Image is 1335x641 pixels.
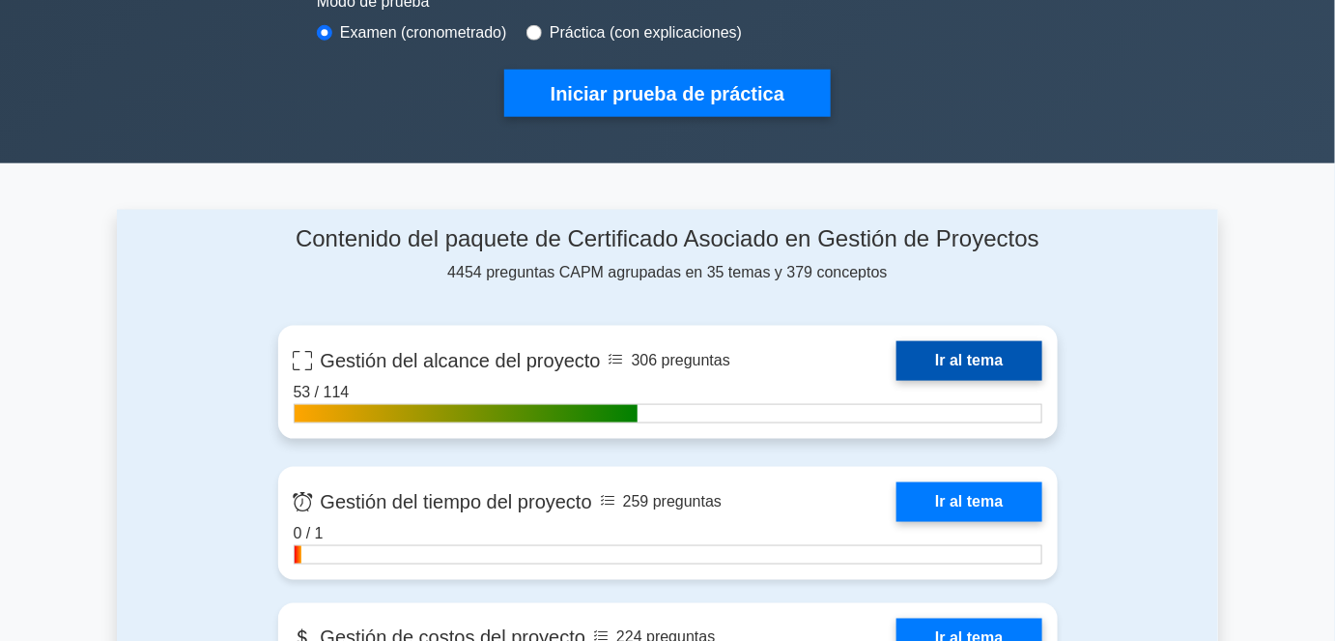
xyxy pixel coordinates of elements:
[896,341,1041,381] a: Ir al tema
[296,225,1039,251] font: Contenido del paquete de Certificado Asociado en Gestión de Proyectos
[447,264,887,280] font: 4454 preguntas CAPM agrupadas en 35 temas y 379 conceptos
[340,24,507,41] font: Examen (cronometrado)
[504,70,831,117] button: Iniciar prueba de práctica
[550,24,742,41] font: Práctica (con explicaciones)
[896,482,1041,522] a: Ir al tema
[551,84,784,105] font: Iniciar prueba de práctica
